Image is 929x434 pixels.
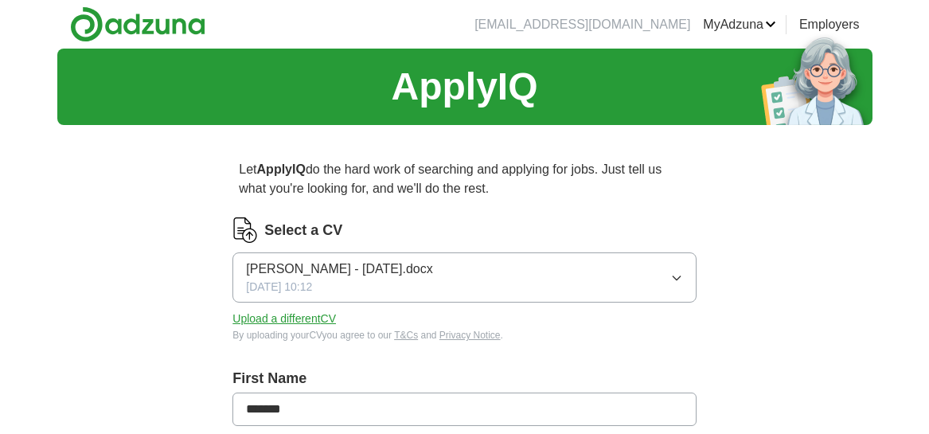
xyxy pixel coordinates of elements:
[232,217,258,243] img: CV Icon
[232,328,696,342] div: By uploading your CV you agree to our and .
[474,15,690,34] li: [EMAIL_ADDRESS][DOMAIN_NAME]
[232,252,696,303] button: [PERSON_NAME] - [DATE].docx[DATE] 10:12
[391,58,537,115] h1: ApplyIQ
[264,220,342,241] label: Select a CV
[703,15,776,34] a: MyAdzuna
[70,6,205,42] img: Adzuna logo
[246,260,432,279] span: [PERSON_NAME] - [DATE].docx
[232,154,696,205] p: Let do the hard work of searching and applying for jobs. Just tell us what you're looking for, an...
[394,330,418,341] a: T&Cs
[232,368,696,389] label: First Name
[232,311,336,327] button: Upload a differentCV
[439,330,501,341] a: Privacy Notice
[257,162,306,176] strong: ApplyIQ
[799,15,860,34] a: Employers
[246,279,312,295] span: [DATE] 10:12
